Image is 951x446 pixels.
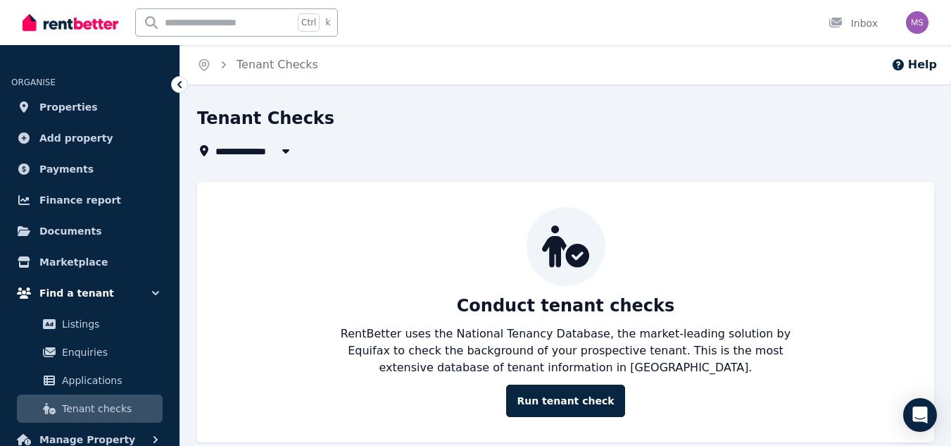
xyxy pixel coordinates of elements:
span: Tenant checks [62,400,157,417]
span: Properties [39,99,98,116]
a: Listings [17,310,163,338]
span: Documents [39,223,102,240]
a: Properties [11,93,168,121]
a: Tenant Checks [237,58,318,71]
a: Run tenant check [506,385,624,417]
span: Find a tenant [39,285,114,302]
a: Finance report [11,186,168,214]
h1: Tenant Checks [197,107,334,130]
a: Enquiries [17,338,163,366]
span: Applications [62,372,157,389]
span: Finance report [39,192,121,209]
button: Help [891,56,937,73]
button: Find a tenant [11,279,168,307]
span: Marketplace [39,254,108,271]
nav: Breadcrumb [180,45,335,85]
a: Payments [11,155,168,183]
p: RentBetter uses the National Tenancy Database, the market-leading solution by Equifax to check th... [329,326,802,376]
img: Milan Singh [906,11,928,34]
span: Payments [39,161,94,178]
span: ORGANISE [11,78,56,87]
span: k [325,17,330,28]
a: Marketplace [11,248,168,276]
a: Tenant checks [17,395,163,423]
p: Conduct tenant checks [457,295,675,317]
a: Documents [11,217,168,245]
span: Enquiries [62,344,157,361]
a: Applications [17,366,163,395]
span: Add property [39,130,113,147]
a: Add property [11,124,168,152]
div: Open Intercom Messenger [903,398,937,432]
span: Ctrl [298,13,320,32]
div: Inbox [829,16,878,30]
img: RentBetter [23,12,118,33]
span: Listings [62,316,157,333]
